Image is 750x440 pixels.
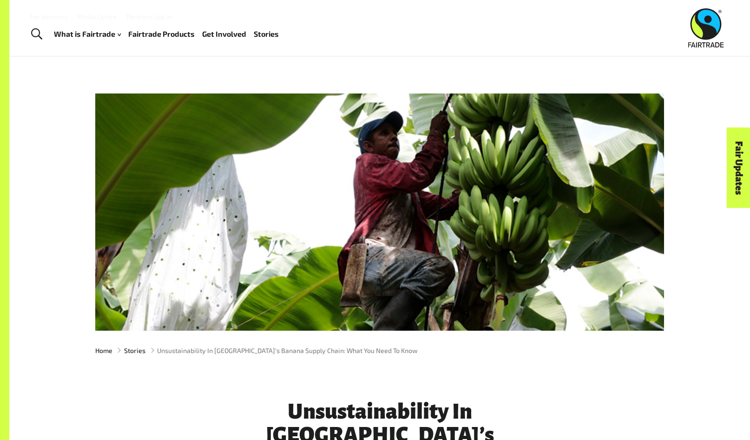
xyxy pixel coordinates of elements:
[95,346,112,355] a: Home
[54,27,121,41] a: What is Fairtrade
[30,13,68,20] a: For business
[128,27,195,41] a: Fairtrade Products
[688,8,724,47] img: Fairtrade Australia New Zealand logo
[126,13,171,20] a: Partners Log In
[25,23,48,46] a: Toggle Search
[202,27,246,41] a: Get Involved
[254,27,279,41] a: Stories
[157,346,418,355] span: Unsustainability In [GEOGRAPHIC_DATA]’s Banana Supply Chain: What You Need To Know
[77,13,117,20] a: Media Centre
[124,346,145,355] a: Stories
